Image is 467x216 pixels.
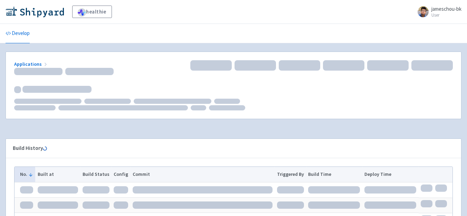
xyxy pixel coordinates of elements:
span: jameschou-bk [431,6,461,12]
img: Shipyard logo [6,6,64,17]
th: Build Status [80,167,112,182]
th: Triggered By [275,167,306,182]
th: Config [112,167,131,182]
a: jameschou-bk User [413,6,461,17]
a: Develop [6,24,30,43]
th: Build Time [306,167,362,182]
div: Build History [13,144,443,152]
a: Applications [14,61,48,67]
small: User [431,13,461,17]
a: healthie [72,6,112,18]
button: No. [20,171,33,178]
th: Deploy Time [362,167,419,182]
th: Built at [35,167,80,182]
th: Commit [131,167,275,182]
